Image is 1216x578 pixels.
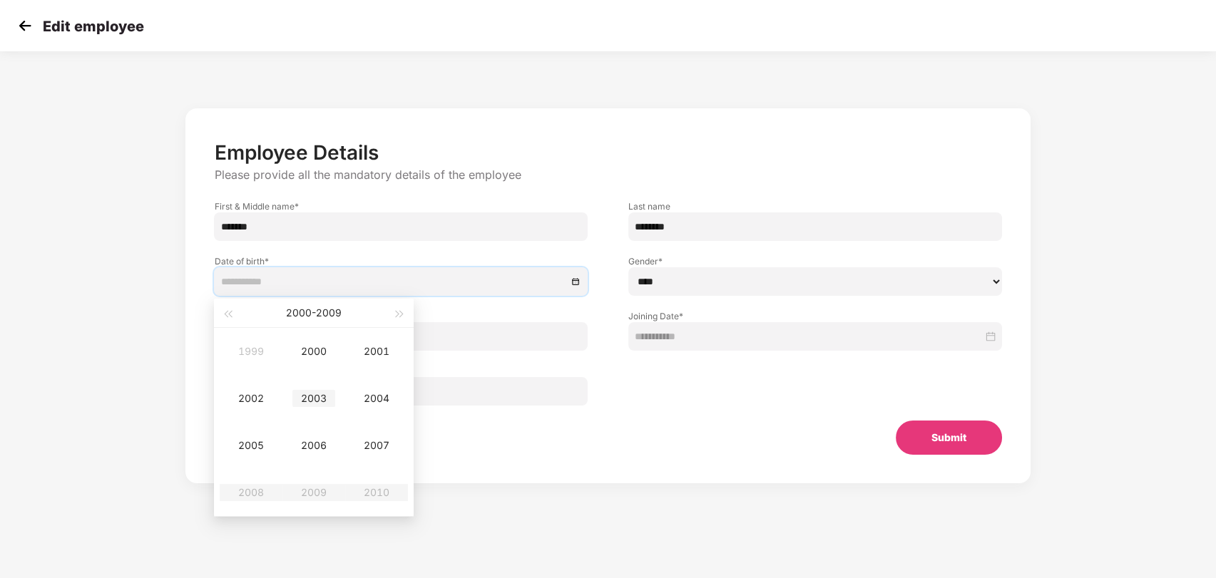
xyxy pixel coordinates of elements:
div: 2000 [292,343,335,360]
td: 1999 [220,328,282,375]
label: First & Middle name [214,200,588,212]
button: 2000-2009 [286,299,342,327]
label: Date of birth [214,255,588,267]
td: 2006 [282,422,345,469]
label: Joining Date [628,310,1002,322]
div: 2007 [355,437,398,454]
td: 2001 [345,328,408,375]
p: Employee Details [214,140,1001,165]
div: 2005 [230,437,272,454]
td: 2005 [220,422,282,469]
label: Gender [628,255,1002,267]
div: 2002 [230,390,272,407]
div: 1999 [230,343,272,360]
td: 2000 [282,328,345,375]
p: Edit employee [43,18,144,35]
div: 2004 [355,390,398,407]
td: 2002 [220,375,282,422]
td: 2003 [282,375,345,422]
div: 2001 [355,343,398,360]
label: Last name [628,200,1002,212]
div: 2003 [292,390,335,407]
img: svg+xml;base64,PHN2ZyB4bWxucz0iaHR0cDovL3d3dy53My5vcmcvMjAwMC9zdmciIHdpZHRoPSIzMCIgaGVpZ2h0PSIzMC... [14,15,36,36]
div: 2006 [292,437,335,454]
button: Submit [896,420,1002,455]
p: Please provide all the mandatory details of the employee [214,167,1001,182]
td: 2007 [345,422,408,469]
td: 2004 [345,375,408,422]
